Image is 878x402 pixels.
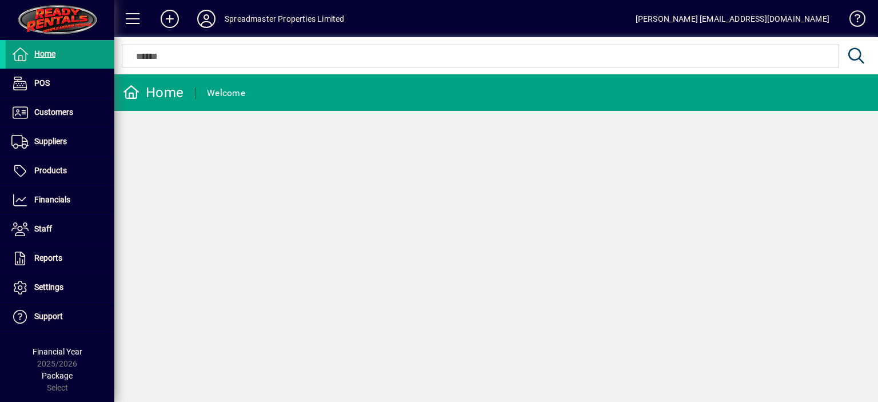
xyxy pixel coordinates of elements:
span: Home [34,49,55,58]
span: Support [34,312,63,321]
button: Profile [188,9,225,29]
a: Products [6,157,114,185]
a: Support [6,303,114,331]
a: Staff [6,215,114,244]
a: Knowledge Base [841,2,864,39]
a: Reports [6,244,114,273]
div: Welcome [207,84,245,102]
button: Add [151,9,188,29]
a: Suppliers [6,128,114,156]
div: Home [123,83,183,102]
span: Financials [34,195,70,204]
span: Staff [34,224,52,233]
span: Settings [34,282,63,292]
div: Spreadmaster Properties Limited [225,10,344,28]
a: POS [6,69,114,98]
span: Package [42,371,73,380]
span: POS [34,78,50,87]
a: Settings [6,273,114,302]
span: Customers [34,108,73,117]
span: Reports [34,253,62,262]
span: Financial Year [33,347,82,356]
span: Products [34,166,67,175]
div: [PERSON_NAME] [EMAIL_ADDRESS][DOMAIN_NAME] [636,10,829,28]
span: Suppliers [34,137,67,146]
a: Financials [6,186,114,214]
a: Customers [6,98,114,127]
